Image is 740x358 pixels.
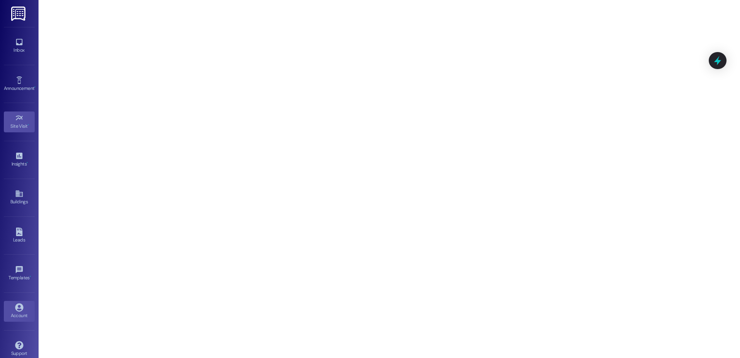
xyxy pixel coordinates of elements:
[4,111,35,132] a: Site Visit •
[27,160,28,165] span: •
[4,301,35,322] a: Account
[4,149,35,170] a: Insights •
[30,274,31,279] span: •
[4,187,35,208] a: Buildings
[28,122,29,128] span: •
[4,35,35,56] a: Inbox
[34,84,35,90] span: •
[4,225,35,246] a: Leads
[4,263,35,284] a: Templates •
[11,7,27,21] img: ResiDesk Logo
